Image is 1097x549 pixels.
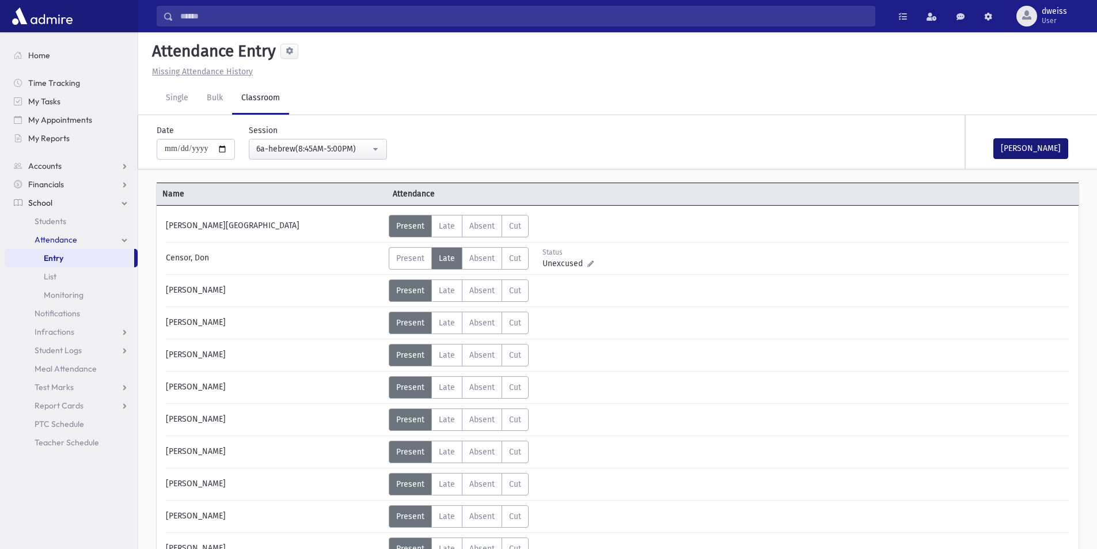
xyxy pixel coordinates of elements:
[389,408,529,431] div: AttTypes
[160,408,389,431] div: [PERSON_NAME]
[5,74,138,92] a: Time Tracking
[198,82,232,115] a: Bulk
[28,78,80,88] span: Time Tracking
[5,111,138,129] a: My Appointments
[160,215,389,237] div: [PERSON_NAME][GEOGRAPHIC_DATA]
[28,198,52,208] span: School
[396,383,424,392] span: Present
[160,312,389,334] div: [PERSON_NAME]
[5,230,138,249] a: Attendance
[439,221,455,231] span: Late
[389,247,529,270] div: AttTypes
[509,415,521,425] span: Cut
[389,279,529,302] div: AttTypes
[396,318,424,328] span: Present
[147,41,276,61] h5: Attendance Entry
[993,138,1068,159] button: [PERSON_NAME]
[396,253,424,263] span: Present
[469,383,495,392] span: Absent
[160,505,389,528] div: [PERSON_NAME]
[160,344,389,366] div: [PERSON_NAME]
[256,143,370,155] div: 6a-hebrew(8:45AM-5:00PM)
[389,505,529,528] div: AttTypes
[389,376,529,399] div: AttTypes
[396,479,424,489] span: Present
[469,221,495,231] span: Absent
[35,327,74,337] span: Infractions
[160,376,389,399] div: [PERSON_NAME]
[232,82,289,115] a: Classroom
[396,415,424,425] span: Present
[9,5,75,28] img: AdmirePro
[5,323,138,341] a: Infractions
[35,400,83,411] span: Report Cards
[5,433,138,452] a: Teacher Schedule
[35,419,84,429] span: PTC Schedule
[469,415,495,425] span: Absent
[5,341,138,359] a: Student Logs
[389,215,529,237] div: AttTypes
[389,312,529,334] div: AttTypes
[469,350,495,360] span: Absent
[160,441,389,463] div: [PERSON_NAME]
[5,304,138,323] a: Notifications
[469,318,495,328] span: Absent
[5,249,134,267] a: Entry
[439,286,455,296] span: Late
[509,253,521,263] span: Cut
[439,253,455,263] span: Late
[28,179,64,190] span: Financials
[44,253,63,263] span: Entry
[157,124,174,137] label: Date
[152,67,253,77] u: Missing Attendance History
[439,447,455,457] span: Late
[28,161,62,171] span: Accounts
[396,286,424,296] span: Present
[509,479,521,489] span: Cut
[5,212,138,230] a: Students
[5,378,138,396] a: Test Marks
[249,139,387,160] button: 6a-hebrew(8:45AM-5:00PM)
[160,247,389,270] div: Censor, Don
[5,286,138,304] a: Monitoring
[439,318,455,328] span: Late
[249,124,278,137] label: Session
[469,253,495,263] span: Absent
[5,415,138,433] a: PTC Schedule
[396,221,424,231] span: Present
[509,512,521,521] span: Cut
[509,221,521,231] span: Cut
[439,512,455,521] span: Late
[147,67,253,77] a: Missing Attendance History
[469,479,495,489] span: Absent
[387,188,617,200] span: Attendance
[509,318,521,328] span: Cut
[469,286,495,296] span: Absent
[5,396,138,415] a: Report Cards
[509,286,521,296] span: Cut
[542,247,594,258] div: Status
[44,290,83,300] span: Monitoring
[509,447,521,457] span: Cut
[35,437,99,448] span: Teacher Schedule
[28,115,92,125] span: My Appointments
[396,447,424,457] span: Present
[1042,7,1067,16] span: dweiss
[157,82,198,115] a: Single
[44,271,56,282] span: List
[35,308,80,319] span: Notifications
[389,473,529,495] div: AttTypes
[396,350,424,360] span: Present
[5,194,138,212] a: School
[35,216,66,226] span: Students
[509,350,521,360] span: Cut
[160,279,389,302] div: [PERSON_NAME]
[28,133,70,143] span: My Reports
[157,188,387,200] span: Name
[160,473,389,495] div: [PERSON_NAME]
[5,157,138,175] a: Accounts
[35,364,97,374] span: Meal Attendance
[469,447,495,457] span: Absent
[439,415,455,425] span: Late
[5,46,138,65] a: Home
